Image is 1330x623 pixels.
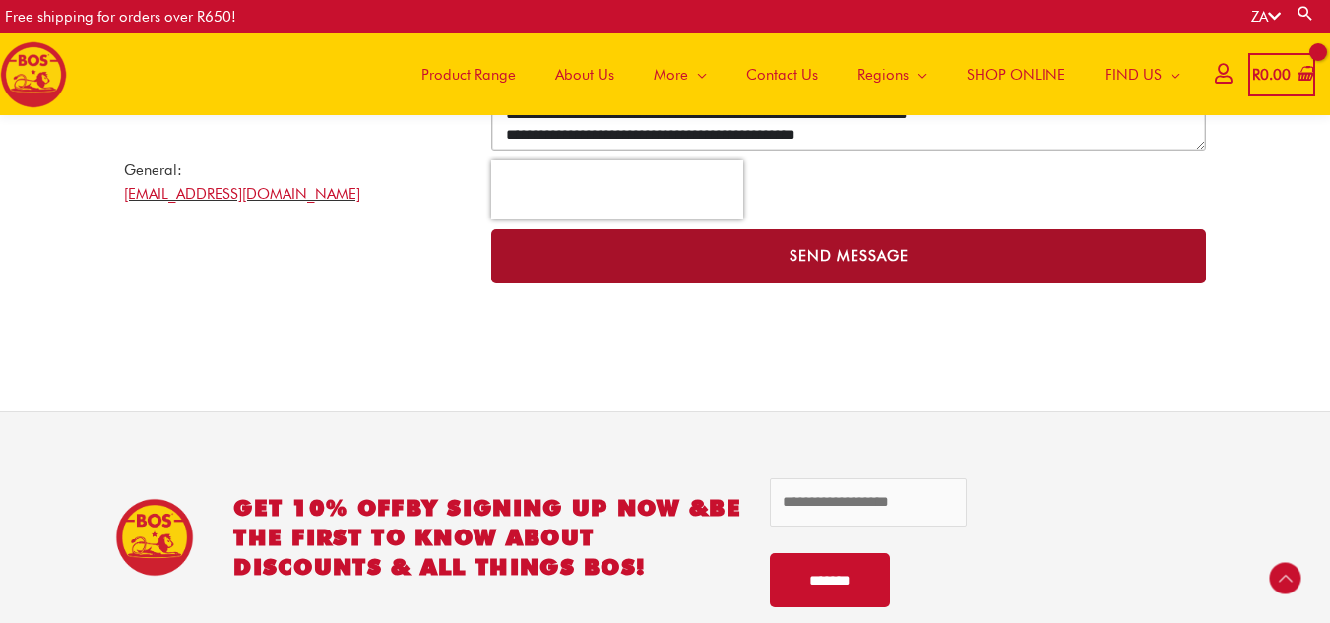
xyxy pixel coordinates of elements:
[124,158,472,208] p: General:
[402,33,536,115] a: Product Range
[406,494,710,521] span: BY SIGNING UP NOW &
[555,45,614,104] span: About Us
[654,45,688,104] span: More
[1296,4,1315,23] a: Search button
[421,45,516,104] span: Product Range
[967,45,1065,104] span: SHOP ONLINE
[1251,8,1281,26] a: ZA
[1252,66,1291,84] bdi: 0.00
[536,33,634,115] a: About Us
[491,160,743,219] iframe: reCAPTCHA
[115,498,194,577] img: BOS Ice Tea
[1248,53,1315,97] a: View Shopping Cart, empty
[857,45,909,104] span: Regions
[387,33,1200,115] nav: Site Navigation
[947,33,1085,115] a: SHOP ONLINE
[838,33,947,115] a: Regions
[1105,45,1162,104] span: FIND US
[727,33,838,115] a: Contact Us
[124,185,360,203] a: [EMAIL_ADDRESS][DOMAIN_NAME]
[233,493,741,582] h2: GET 10% OFF be the first to know about discounts & all things BOS!
[1252,66,1260,84] span: R
[491,229,1207,283] button: Send Message
[634,33,727,115] a: More
[746,45,818,104] span: Contact Us
[790,249,909,264] span: Send Message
